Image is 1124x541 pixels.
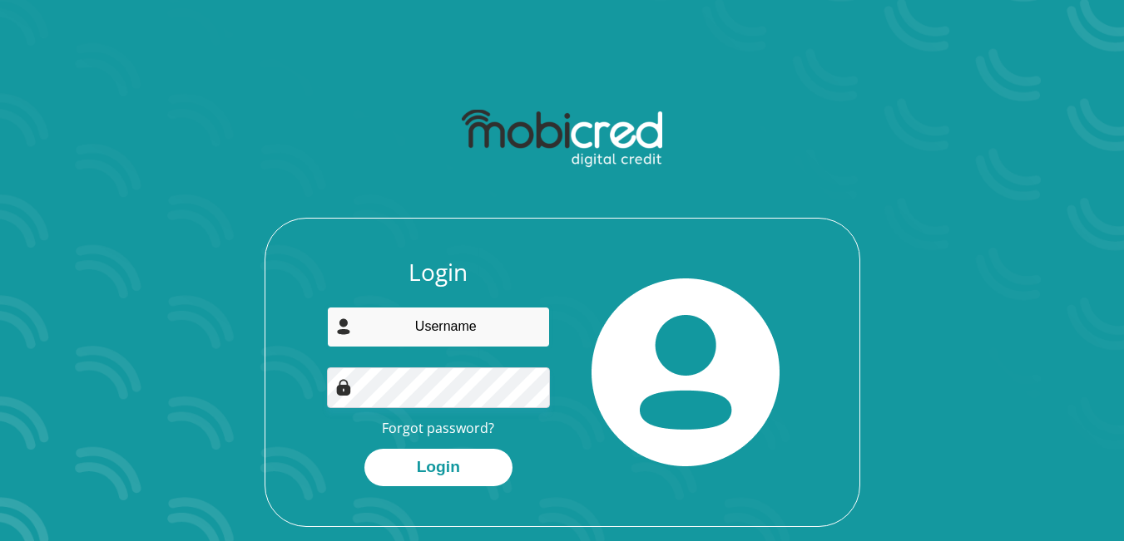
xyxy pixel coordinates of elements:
[327,258,550,287] h3: Login
[327,307,550,347] input: Username
[462,110,662,168] img: mobicred logo
[382,419,494,437] a: Forgot password?
[335,318,352,335] img: user-icon image
[364,449,512,486] button: Login
[335,379,352,396] img: Image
